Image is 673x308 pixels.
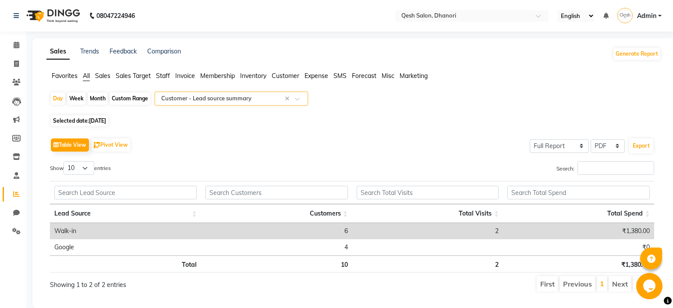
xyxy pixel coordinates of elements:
span: Admin [637,11,656,21]
td: 4 [201,239,352,255]
span: Forecast [352,72,376,80]
span: Expense [305,72,328,80]
button: Pivot View [92,138,130,152]
td: 6 [201,223,352,239]
img: Admin [617,8,633,23]
td: Walk-in [50,223,201,239]
th: ₹1,380.00 [503,255,654,273]
b: 08047224946 [96,4,135,28]
iframe: chat widget [636,273,664,299]
span: Selected date: [51,115,108,126]
span: Customer [272,72,299,80]
a: Feedback [110,47,137,55]
div: Showing 1 to 2 of 2 entries [50,275,294,290]
span: Invoice [175,72,195,80]
span: Sales Target [116,72,151,80]
span: Clear all [285,94,292,103]
a: Comparison [147,47,181,55]
th: Customers: activate to sort column ascending [201,204,352,223]
button: Export [629,138,653,153]
span: Marketing [400,72,428,80]
select: Showentries [64,161,94,175]
th: Total Spend: activate to sort column ascending [503,204,654,223]
label: Search: [556,161,654,175]
input: Search Lead Source [54,186,197,199]
span: Sales [95,72,110,80]
span: Membership [200,72,235,80]
span: SMS [333,72,347,80]
td: ₹0 [503,239,654,255]
a: 1 [600,279,604,288]
td: Google [50,239,201,255]
label: Show entries [50,161,111,175]
th: Lead Source: activate to sort column ascending [50,204,201,223]
input: Search Total Visits [357,186,499,199]
div: Custom Range [110,92,150,105]
img: logo [22,4,82,28]
div: Month [88,92,108,105]
div: Day [51,92,65,105]
td: 2 [352,223,503,239]
span: All [83,72,90,80]
button: Table View [51,138,89,152]
th: Total Visits: activate to sort column ascending [352,204,503,223]
th: 10 [201,255,352,273]
input: Search: [577,161,654,175]
span: [DATE] [89,117,106,124]
th: Total [50,255,201,273]
th: 2 [352,255,503,273]
button: Generate Report [613,48,660,60]
td: ₹1,380.00 [503,223,654,239]
span: Staff [156,72,170,80]
input: Search Total Spend [507,186,650,199]
a: Trends [80,47,99,55]
span: Misc [382,72,394,80]
input: Search Customers [205,186,348,199]
a: Sales [46,44,70,60]
span: Favorites [52,72,78,80]
span: Inventory [240,72,266,80]
img: pivot.png [94,142,100,149]
div: Week [67,92,86,105]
